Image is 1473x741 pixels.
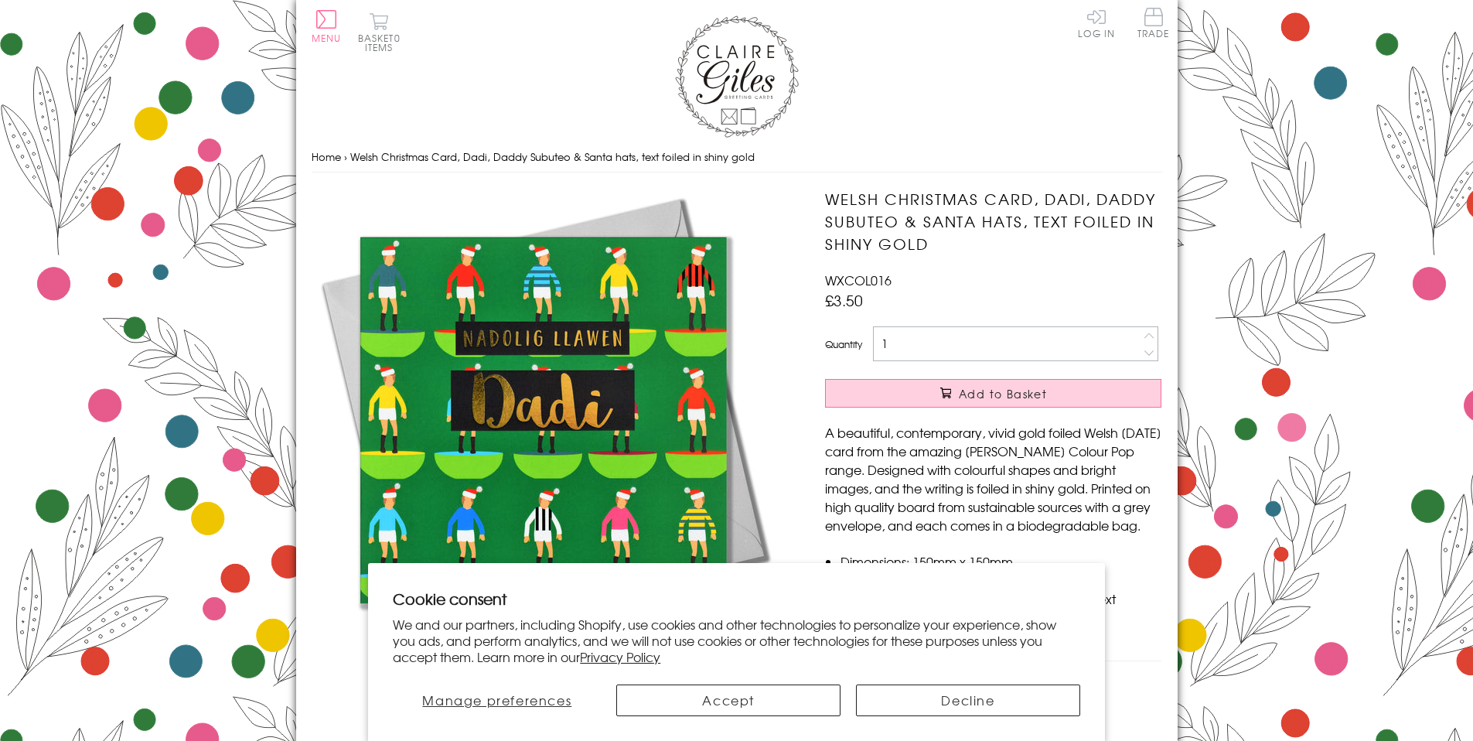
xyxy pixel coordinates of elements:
[825,423,1161,534] p: A beautiful, contemporary, vivid gold foiled Welsh [DATE] card from the amazing [PERSON_NAME] Col...
[312,188,776,652] img: Welsh Christmas Card, Dadi, Daddy Subuteo & Santa hats, text foiled in shiny gold
[616,685,840,716] button: Accept
[393,616,1080,664] p: We and our partners, including Shopify, use cookies and other technologies to personalize your ex...
[312,149,341,164] a: Home
[840,552,1161,571] li: Dimensions: 150mm x 150mm
[825,337,862,351] label: Quantity
[312,10,342,43] button: Menu
[825,379,1161,408] button: Add to Basket
[365,31,401,54] span: 0 items
[580,647,660,666] a: Privacy Policy
[856,685,1080,716] button: Decline
[393,588,1080,610] h2: Cookie consent
[1137,8,1170,38] span: Trade
[344,149,347,164] span: ›
[1137,8,1170,41] a: Trade
[959,386,1047,401] span: Add to Basket
[312,142,1162,173] nav: breadcrumbs
[393,685,601,716] button: Manage preferences
[675,15,799,138] img: Claire Giles Greetings Cards
[358,12,401,52] button: Basket0 items
[825,289,863,311] span: £3.50
[1078,8,1115,38] a: Log In
[422,691,571,709] span: Manage preferences
[312,31,342,45] span: Menu
[350,149,755,164] span: Welsh Christmas Card, Dadi, Daddy Subuteo & Santa hats, text foiled in shiny gold
[825,188,1161,254] h1: Welsh Christmas Card, Dadi, Daddy Subuteo & Santa hats, text foiled in shiny gold
[825,271,892,289] span: WXCOL016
